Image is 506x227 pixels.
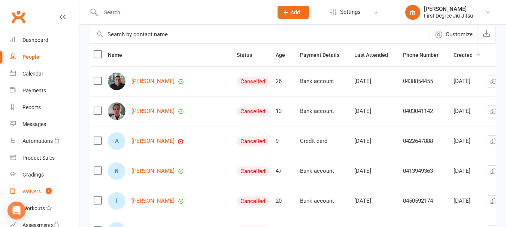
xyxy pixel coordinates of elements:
div: Dashboard [22,37,48,43]
img: Luke [108,73,125,90]
div: [DATE] [454,108,481,114]
a: Dashboard [10,32,79,49]
div: Bank account [300,78,348,85]
div: Workouts [22,205,45,211]
a: Automations [10,133,79,150]
button: Age [276,50,293,59]
a: People [10,49,79,65]
span: Settings [340,4,361,21]
div: 0422647888 [403,138,447,144]
div: Cancelled [237,196,269,206]
a: [PERSON_NAME] [131,198,175,204]
div: [DATE] [454,198,481,204]
div: [DATE] [354,108,396,114]
div: [DATE] [354,138,396,144]
span: Last Attended [354,52,396,58]
div: 0450592174 [403,198,447,204]
button: Name [108,50,130,59]
a: [PERSON_NAME] [131,168,175,174]
div: Adeline [108,132,125,150]
span: Payment Details [300,52,348,58]
div: Payments [22,88,46,93]
div: Messages [22,121,46,127]
div: 9 [276,138,293,144]
a: Workouts [10,200,79,217]
button: Payment Details [300,50,348,59]
div: [DATE] [454,138,481,144]
span: Status [237,52,260,58]
div: 47 [276,168,293,174]
div: [DATE] [454,78,481,85]
a: Clubworx [9,7,28,26]
div: [DATE] [354,78,396,85]
div: [DATE] [354,198,396,204]
div: [PERSON_NAME] [424,6,473,12]
div: Bank account [300,198,348,204]
div: People [22,54,39,60]
div: Automations [22,138,53,144]
a: [PERSON_NAME] [131,108,175,114]
div: Bank account [300,168,348,174]
div: 26 [276,78,293,85]
div: Cancelled [237,136,269,146]
a: Reports [10,99,79,116]
span: Phone Number [403,52,447,58]
div: Taran [108,192,125,210]
span: 1 [46,188,52,194]
div: [DATE] [454,168,481,174]
div: 0403041142 [403,108,447,114]
button: Created [454,50,481,59]
div: 20 [276,198,293,204]
a: Messages [10,116,79,133]
img: Clara [108,102,125,120]
input: Search by contact name [90,25,430,43]
span: Name [108,52,130,58]
div: [DATE] [354,168,396,174]
div: Product Sales [22,155,55,161]
div: Calendar [22,71,43,77]
div: Credit card [300,138,348,144]
span: Customize [446,30,473,39]
div: Cancelled [237,77,269,86]
span: Created [454,52,481,58]
div: Open Intercom Messenger [7,202,25,220]
button: Phone Number [403,50,447,59]
div: 13 [276,108,293,114]
div: rb [405,5,420,20]
div: Gradings [22,172,44,178]
a: Waivers 1 [10,183,79,200]
div: Waivers [22,188,41,194]
div: Cancelled [237,107,269,116]
a: Product Sales [10,150,79,166]
div: 0413949363 [403,168,447,174]
div: Cancelled [237,166,269,176]
button: Add [278,6,309,19]
div: Bank account [300,108,348,114]
button: Last Attended [354,50,396,59]
a: Calendar [10,65,79,82]
div: 0438854455 [403,78,447,85]
div: Reports [22,104,41,110]
button: Status [237,50,260,59]
span: Add [291,9,300,15]
a: Payments [10,82,79,99]
div: First Degree Jiu-Jitsu [424,12,473,19]
input: Search... [99,7,268,18]
div: Nadia [108,162,125,180]
span: Age [276,52,293,58]
a: [PERSON_NAME] [131,138,175,144]
a: [PERSON_NAME] [131,78,175,85]
button: Customize [430,25,478,43]
a: Gradings [10,166,79,183]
